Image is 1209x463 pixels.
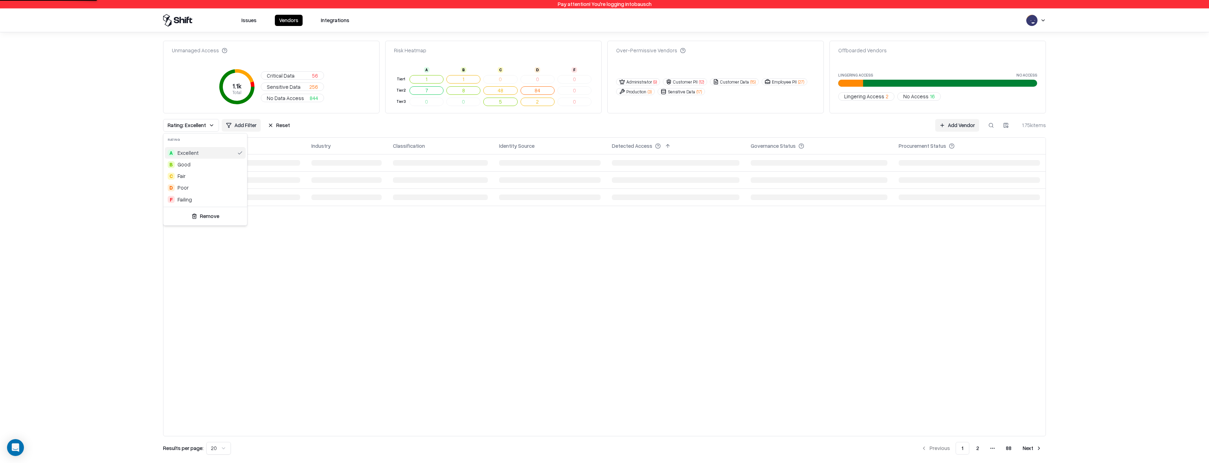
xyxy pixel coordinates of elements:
div: D [168,184,175,191]
div: F [168,196,175,203]
div: B [168,161,175,168]
div: A [168,150,175,157]
div: Suggestions [163,146,247,207]
div: Poor [177,184,189,191]
span: Fair [177,172,186,180]
div: Rating [163,133,247,146]
span: Excellent [177,149,199,157]
div: Failing [177,196,192,203]
div: C [168,173,175,180]
span: Good [177,161,190,168]
button: Remove [166,210,244,223]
